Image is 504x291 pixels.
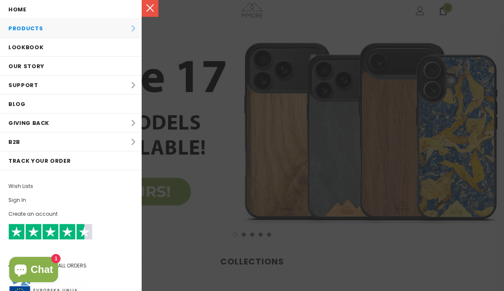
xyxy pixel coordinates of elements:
[8,157,71,165] span: Track your order
[8,228,133,269] span: FREE SHIPPING ON ALL ORDERS
[8,5,26,13] span: Home
[8,62,45,70] span: Our Story
[8,182,33,190] span: Wish Lists
[8,100,26,108] span: Blog
[8,43,43,51] span: Lookbook
[8,240,133,262] iframe: Customer reviews powered by Trustpilot
[8,224,92,240] img: Trust Pilot Stars
[7,257,61,284] inbox-online-store-chat: Shopify online store chat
